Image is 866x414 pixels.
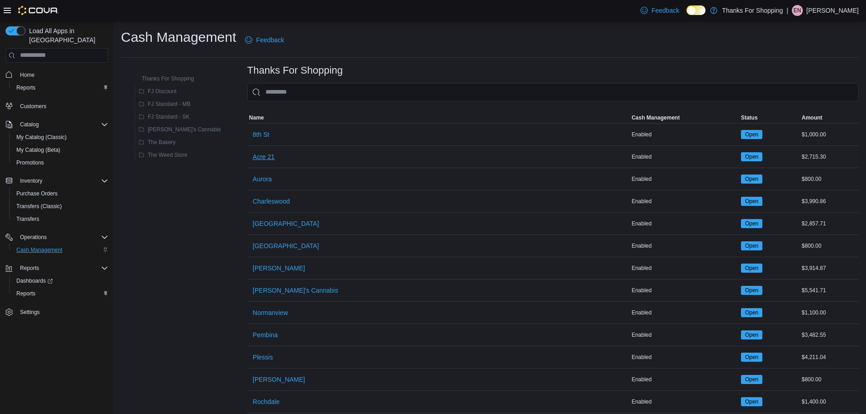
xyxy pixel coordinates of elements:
span: Open [741,175,762,184]
span: Transfers [16,215,39,223]
div: $3,990.86 [800,196,859,207]
span: Operations [20,234,47,241]
span: Open [745,197,758,205]
button: Normanview [249,304,292,322]
button: Thanks For Shopping [129,73,198,84]
img: Cova [18,6,59,15]
button: Catalog [2,118,112,131]
span: Open [745,175,758,183]
span: [PERSON_NAME] [253,375,305,384]
span: FJ Standard - MB [148,100,190,108]
span: Open [741,375,762,384]
div: $800.00 [800,174,859,185]
span: Open [745,398,758,406]
a: Promotions [13,157,48,168]
nav: Complex example [5,65,108,343]
button: Transfers [9,213,112,225]
a: Dashboards [9,274,112,287]
span: Charleswood [253,197,290,206]
span: My Catalog (Beta) [16,146,60,154]
span: Transfers [13,214,108,224]
span: EN [794,5,801,16]
button: The Weed Store [135,150,191,160]
span: Reports [20,264,39,272]
span: Operations [16,232,108,243]
span: [PERSON_NAME]'s Cannabis [148,126,221,133]
div: Enabled [630,374,739,385]
div: Enabled [630,396,739,407]
span: Feedback [256,35,284,45]
span: Acre 21 [253,152,275,161]
div: Enabled [630,285,739,296]
button: Name [247,112,630,123]
span: Reports [16,290,35,297]
button: Reports [9,287,112,300]
div: Enabled [630,174,739,185]
a: Settings [16,307,43,318]
div: Enabled [630,307,739,318]
a: Dashboards [13,275,56,286]
span: Thanks For Shopping [142,75,194,82]
div: Enabled [630,329,739,340]
span: My Catalog (Classic) [16,134,67,141]
span: Open [741,286,762,295]
span: Transfers (Classic) [13,201,108,212]
span: [PERSON_NAME]'s Cannabis [253,286,338,295]
span: Open [741,353,762,362]
span: Normanview [253,308,288,317]
input: Dark Mode [686,5,706,15]
span: Reports [13,82,108,93]
button: Acre 21 [249,148,278,166]
button: Charleswood [249,192,294,210]
button: [PERSON_NAME]'s Cannabis [135,124,225,135]
a: Customers [16,101,50,112]
span: Open [741,197,762,206]
div: $800.00 [800,374,859,385]
span: My Catalog (Beta) [13,145,108,155]
span: Open [745,264,758,272]
button: Cash Management [9,244,112,256]
button: Amount [800,112,859,123]
button: Cash Management [630,112,739,123]
span: Open [741,330,762,339]
span: Reports [16,263,108,274]
button: Catalog [16,119,42,130]
span: Open [745,130,758,139]
a: Cash Management [13,244,66,255]
p: [PERSON_NAME] [806,5,859,16]
div: Enabled [630,263,739,274]
span: Feedback [651,6,679,15]
button: Plessis [249,348,276,366]
button: 8th St [249,125,273,144]
span: Catalog [20,121,39,128]
button: Home [2,68,112,81]
span: Amount [801,114,822,121]
div: Enabled [630,352,739,363]
span: The Weed Store [148,151,187,159]
span: Inventory [20,177,42,185]
div: Enabled [630,129,739,140]
button: My Catalog (Classic) [9,131,112,144]
span: Customers [20,103,46,110]
div: $1,400.00 [800,396,859,407]
input: This is a search bar. As you type, the results lower in the page will automatically filter. [247,83,859,101]
span: Aurora [253,175,272,184]
span: Open [745,353,758,361]
span: Settings [20,309,40,316]
button: FJ Discount [135,86,180,97]
span: Dashboards [13,275,108,286]
button: Reports [9,81,112,94]
button: [GEOGRAPHIC_DATA] [249,237,323,255]
span: Load All Apps in [GEOGRAPHIC_DATA] [25,26,108,45]
a: Reports [13,82,39,93]
a: My Catalog (Classic) [13,132,70,143]
span: Rochdale [253,397,280,406]
span: Transfers (Classic) [16,203,62,210]
span: Catalog [16,119,108,130]
span: FJ Discount [148,88,176,95]
button: [GEOGRAPHIC_DATA] [249,214,323,233]
div: $3,482.55 [800,329,859,340]
span: Open [741,219,762,228]
span: Open [745,153,758,161]
span: [GEOGRAPHIC_DATA] [253,241,319,250]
